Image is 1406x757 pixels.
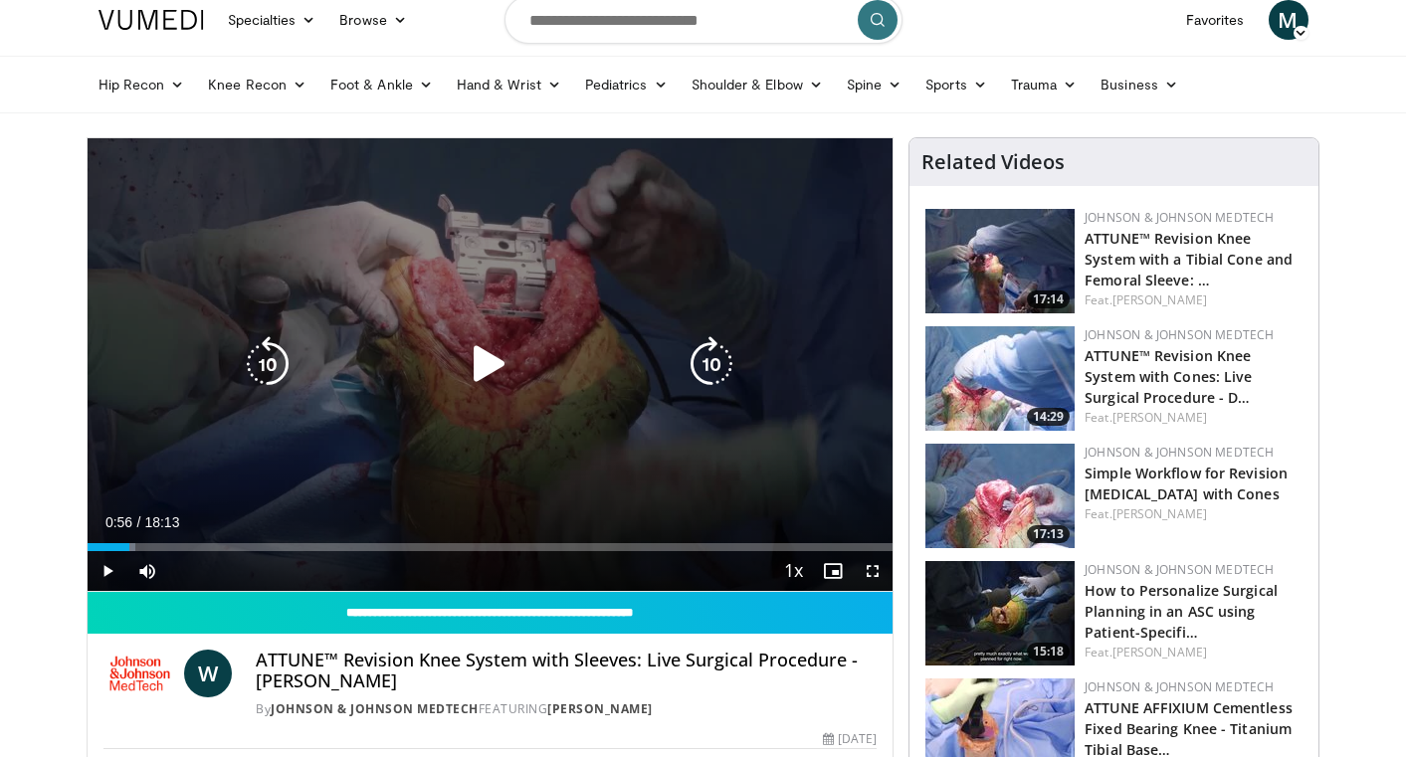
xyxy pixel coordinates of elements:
[680,65,835,104] a: Shoulder & Elbow
[256,650,877,692] h4: ATTUNE™ Revision Knee System with Sleeves: Live Surgical Procedure - [PERSON_NAME]
[256,700,877,718] div: By FEATURING
[1085,229,1293,289] a: ATTUNE™ Revision Knee System with a Tibial Cone and Femoral Sleeve: …
[1027,290,1070,308] span: 17:14
[1085,346,1252,407] a: ATTUNE™ Revision Knee System with Cones: Live Surgical Procedure - D…
[1085,409,1303,427] div: Feat.
[913,65,999,104] a: Sports
[1112,644,1207,661] a: [PERSON_NAME]
[1027,525,1070,543] span: 17:13
[88,138,894,592] video-js: Video Player
[318,65,445,104] a: Foot & Ankle
[823,730,877,748] div: [DATE]
[144,514,179,530] span: 18:13
[137,514,141,530] span: /
[1085,561,1274,578] a: Johnson & Johnson MedTech
[184,650,232,697] a: W
[1085,644,1303,662] div: Feat.
[103,650,177,697] img: Johnson & Johnson MedTech
[99,10,204,30] img: VuMedi Logo
[1085,678,1274,695] a: Johnson & Johnson MedTech
[88,543,894,551] div: Progress Bar
[196,65,318,104] a: Knee Recon
[813,551,853,591] button: Enable picture-in-picture mode
[1085,444,1274,461] a: Johnson & Johnson MedTech
[1085,326,1274,343] a: Johnson & Johnson MedTech
[999,65,1090,104] a: Trauma
[925,209,1075,313] a: 17:14
[1085,291,1303,309] div: Feat.
[921,150,1065,174] h4: Related Videos
[835,65,913,104] a: Spine
[925,561,1075,665] img: 472a121b-35d4-4ec2-8229-75e8a36cd89a.150x105_q85_crop-smart_upscale.jpg
[547,700,653,717] a: [PERSON_NAME]
[87,65,197,104] a: Hip Recon
[1085,209,1274,226] a: Johnson & Johnson MedTech
[925,561,1075,665] a: 15:18
[853,551,893,591] button: Fullscreen
[925,209,1075,313] img: d367791b-5d96-41de-8d3d-dfa0fe7c9e5a.150x105_q85_crop-smart_upscale.jpg
[127,551,167,591] button: Mute
[445,65,573,104] a: Hand & Wrist
[1112,291,1207,308] a: [PERSON_NAME]
[1027,408,1070,426] span: 14:29
[1112,505,1207,522] a: [PERSON_NAME]
[1089,65,1190,104] a: Business
[925,326,1075,431] img: 705d66c7-7729-4914-89a6-8e718c27a9fe.150x105_q85_crop-smart_upscale.jpg
[1085,505,1303,523] div: Feat.
[88,551,127,591] button: Play
[925,444,1075,548] img: 35531514-e5b0-42c5-9fb7-3ad3206e6e15.150x105_q85_crop-smart_upscale.jpg
[925,444,1075,548] a: 17:13
[1085,464,1288,503] a: Simple Workflow for Revision [MEDICAL_DATA] with Cones
[925,326,1075,431] a: 14:29
[773,551,813,591] button: Playback Rate
[1112,409,1207,426] a: [PERSON_NAME]
[105,514,132,530] span: 0:56
[573,65,680,104] a: Pediatrics
[1085,581,1278,642] a: How to Personalize Surgical Planning in an ASC using Patient-Specifi…
[1027,643,1070,661] span: 15:18
[271,700,479,717] a: Johnson & Johnson MedTech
